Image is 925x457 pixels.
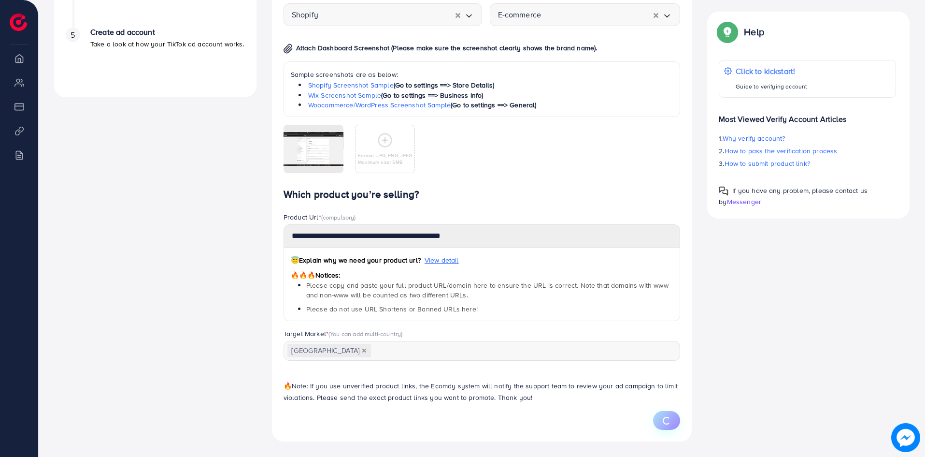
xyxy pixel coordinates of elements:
button: Deselect Pakistan [362,348,367,353]
p: Format: JPG, PNG, JPEG [358,152,413,159]
h4: Create ad account [90,28,244,37]
span: How to submit product link? [725,159,810,168]
span: If you have any problem, please contact us by [719,186,868,206]
span: 5 [71,29,75,41]
span: Shopify [292,7,318,22]
span: 🔥 [284,381,292,391]
span: Explain why we need your product url? [291,255,421,265]
span: (You can add multi-country) [328,329,402,338]
input: Search for option [372,343,668,358]
span: Notices: [291,270,341,280]
span: E-commerce [498,7,541,22]
li: Create ad account [54,28,256,86]
button: Clear Selected [654,9,658,20]
span: (Go to settings ==> Business Info) [381,90,483,100]
p: Maximum size: 5MB [358,159,413,165]
div: Search for option [490,3,681,26]
p: 2. [719,145,896,157]
span: Attach Dashboard Screenshot (Please make sure the screenshot clearly shows the brand name). [296,43,598,53]
h4: Which product you’re selling? [284,189,681,201]
input: Search for option [318,7,455,22]
a: Woocommerce/WordPress Screenshot Sample [308,100,451,110]
span: Please do not use URL Shortens or Banned URLs here! [306,304,478,314]
p: Help [744,26,764,38]
span: [GEOGRAPHIC_DATA] [287,344,371,357]
span: How to pass the verification process [725,146,838,156]
img: logo [10,14,27,31]
div: Search for option [284,3,482,26]
span: (compulsory) [321,213,356,221]
button: Clear Selected [455,9,460,20]
p: 1. [719,133,896,144]
a: Wix Screenshot Sample [308,90,381,100]
p: Sample screenshots are as below: [291,69,673,80]
div: Search for option [284,341,681,361]
span: Why verify account? [723,133,785,143]
p: Take a look at how your TikTok ad account works. [90,38,244,50]
img: img uploaded [284,132,343,166]
span: (Go to settings ==> Store Details) [394,80,494,90]
p: Note: If you use unverified product links, the Ecomdy system will notify the support team to revi... [284,380,681,403]
span: View detail [425,255,459,265]
label: Target Market [284,329,403,339]
span: 😇 [291,255,299,265]
img: image [892,424,920,452]
p: Guide to verifying account [736,81,807,92]
span: Please copy and paste your full product URL/domain here to ensure the URL is correct. Note that d... [306,280,669,300]
span: (Go to settings ==> General) [451,100,536,110]
input: Search for option [541,7,654,22]
img: Popup guide [719,186,728,196]
label: Product Url [284,212,356,222]
span: Messenger [727,197,761,206]
img: Popup guide [719,23,736,41]
p: Most Viewed Verify Account Articles [719,105,896,125]
a: Shopify Screenshot Sample [308,80,394,90]
p: Click to kickstart! [736,65,807,77]
p: 3. [719,158,896,169]
img: img [284,44,293,54]
span: 🔥🔥🔥 [291,270,315,280]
